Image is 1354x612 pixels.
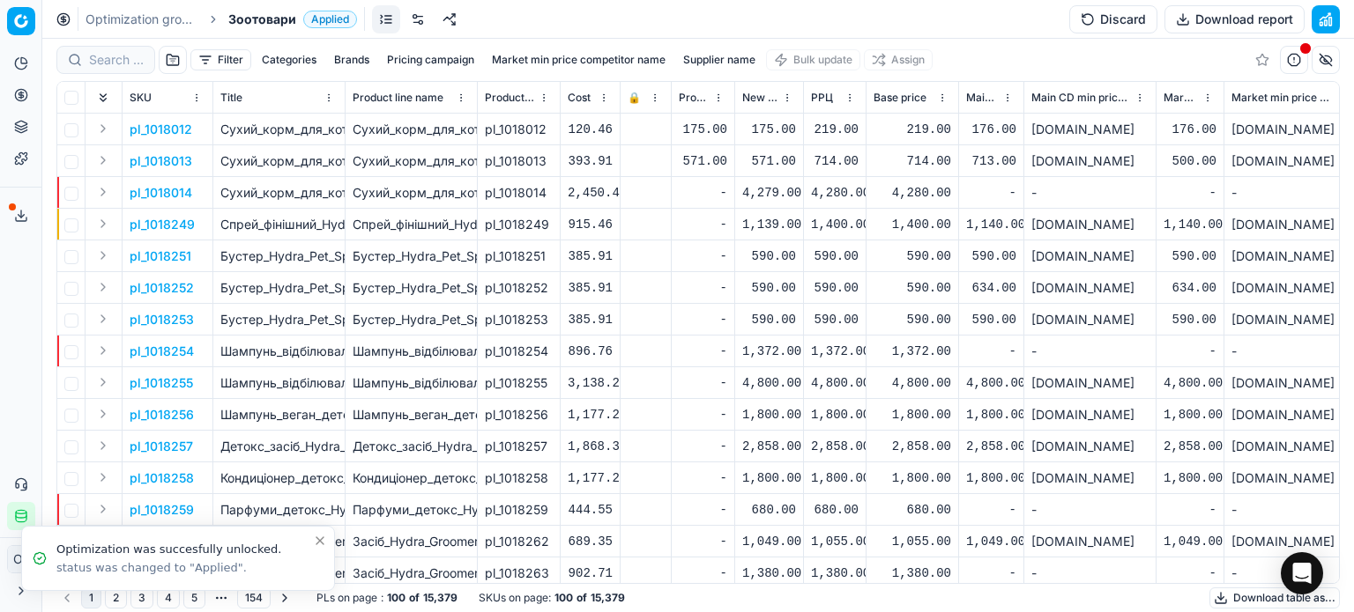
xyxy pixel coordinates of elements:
button: pl_1018254 [130,343,194,360]
div: 4,800.00 [966,374,1016,392]
span: Product line name [353,91,443,105]
button: Discard [1069,5,1157,33]
button: 2 [105,587,127,608]
div: [DOMAIN_NAME] [1231,469,1349,487]
div: 1,800.00 [1164,406,1216,424]
button: 154 [237,587,271,608]
div: 2,858.00 [811,438,859,455]
div: - [1231,501,1349,519]
div: 4,800.00 [1164,374,1216,392]
div: [DOMAIN_NAME] [1031,406,1149,424]
div: pl_1018251 [485,247,553,265]
div: 1,055.00 [811,533,859,550]
strong: of [577,591,587,605]
span: Market min price [1164,91,1199,105]
div: 1,400.00 [874,216,951,233]
button: Expand [93,340,114,361]
div: : [316,591,458,605]
p: Шампунь_веган_детокс_Hydra_Vegan_Detox_Shampoo_для_ремінералізації_шкіри_та_укріплення_шерсті_соб... [220,406,338,424]
div: 2,858.00 [874,438,951,455]
span: Зоотовари [228,11,296,28]
div: 590.00 [874,247,951,265]
div: - [1164,564,1216,582]
div: 2,858.00 [966,438,1016,455]
div: 680.00 [811,501,859,519]
div: 1,800.00 [1164,469,1216,487]
button: Download table as... [1209,587,1340,608]
button: pl_1018257 [130,438,193,455]
div: pl_1018252 [485,279,553,297]
button: Expand [93,467,114,488]
p: pl_1018252 [130,279,194,297]
p: pl_1018258 [130,469,194,487]
button: Market min price competitor name [485,49,673,70]
div: 444.55 [568,501,613,519]
div: 590.00 [811,311,859,328]
span: Main CD min price competitor name [1031,91,1131,105]
div: 1,800.00 [966,406,1016,424]
div: 1,049.00 [1164,533,1216,550]
div: Бустер_Hydra_Pet_Spa_Senses_Moisturizing_Booster_Care_для_глибокого_зволоження_шерсті_та_шкіри_тв... [353,311,470,328]
a: Optimization groups [86,11,198,28]
div: pl_1018258 [485,469,553,487]
div: pl_1018259 [485,501,553,519]
div: Шампунь_веган_детокс_Hydra_Vegan_Detox_Shampoo_для_ремінералізації_шкіри_та_укріплення_шерсті_соб... [353,406,470,424]
button: pl_1018253 [130,311,194,328]
div: 175.00 [679,121,727,138]
button: Download report [1164,5,1305,33]
div: Детокс_засіб_Hydra_Vegan_Detox_Purifying_Mud_для_глибокого_очищення_та_насичення_шерсті_та_шкіри_... [353,438,470,455]
div: pl_1018263 [485,564,553,582]
div: [DOMAIN_NAME] [1231,279,1349,297]
button: Brands [327,49,376,70]
div: Бустер_Hydra_Pet_Spa_Senses_Invigorating_Booster_Bliss_для_інтенсивного_зволоження,_відновлення_ш... [353,247,470,265]
button: Go to next page [274,587,295,608]
div: 590.00 [742,311,796,328]
nav: breadcrumb [86,11,357,28]
div: 120.46 [568,121,613,138]
div: 680.00 [742,501,796,519]
p: Сухий_корм_для_котів_Purina_Pro_Plan_Sterilised_Adult_1+_Delicate_Digestion_для_стерилізованих_з_... [220,184,338,202]
div: [DOMAIN_NAME] [1031,279,1149,297]
button: 3 [130,587,153,608]
nav: pagination [56,586,295,610]
div: - [966,184,1016,202]
div: 1,380.00 [742,564,796,582]
p: Парфуми_детокс_Hydra_Vegan_Detox_Cologne_для_собак_та_котів_120_мл_(HV27652) [220,501,338,519]
button: pl_1018251 [130,247,191,265]
div: Спрей_фінішний_Hydra_Groomers_Ultra_Dematt_and_Finishing_Spray_для_розчісування,_розплутування_ко... [353,216,470,233]
div: [DOMAIN_NAME] [1231,311,1349,328]
div: - [679,406,727,424]
div: Парфуми_детокс_Hydra_Vegan_Detox_Cologne_для_собак_та_котів_120_мл_(HV27652) [353,501,470,519]
div: pl_1018012 [485,121,553,138]
span: Title [220,91,242,105]
p: pl_1018256 [130,406,194,424]
span: SKUs on page : [479,591,551,605]
div: 4,800.00 [742,374,796,392]
button: 4 [157,587,180,608]
button: Expand [93,213,114,234]
div: Open Intercom Messenger [1281,552,1323,594]
div: 2,858.00 [742,438,796,455]
p: Шампунь_відбілювальний_Hydra_Groomers_Whitening_Shampoo_для_собак_та_котів_5_л_(HG24293) [220,374,338,392]
div: - [679,247,727,265]
button: 5 [183,587,205,608]
p: pl_1018013 [130,152,192,170]
div: 1,049.00 [966,533,1016,550]
div: - [679,533,727,550]
div: 590.00 [1164,247,1216,265]
p: pl_1018259 [130,501,194,519]
div: [DOMAIN_NAME] [1031,533,1149,550]
span: ОГ [8,546,34,572]
strong: 15,379 [591,591,625,605]
p: Кондиціонер_детокс_Hydra_Vegan_Detox_Conditioner_для_відновлення_та_насичення_шерсті_та_шкіри_соб... [220,469,338,487]
div: - [679,564,727,582]
div: - [1164,343,1216,360]
div: 590.00 [874,279,951,297]
div: [DOMAIN_NAME] [1031,374,1149,392]
div: 590.00 [742,279,796,297]
div: pl_1018014 [485,184,553,202]
div: 590.00 [811,247,859,265]
span: Cost [568,91,591,105]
